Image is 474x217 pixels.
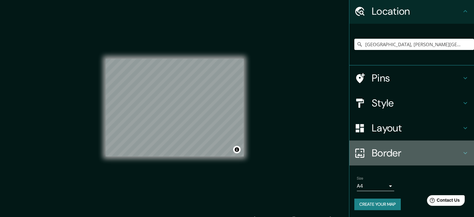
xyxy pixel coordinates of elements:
[106,59,244,156] canvas: Map
[372,72,462,84] h4: Pins
[419,193,467,210] iframe: Help widget launcher
[349,91,474,116] div: Style
[233,146,241,153] button: Toggle attribution
[372,97,462,109] h4: Style
[349,66,474,91] div: Pins
[354,199,401,210] button: Create your map
[372,147,462,159] h4: Border
[357,181,394,191] div: A4
[372,122,462,134] h4: Layout
[349,141,474,165] div: Border
[357,176,363,181] label: Size
[372,5,462,17] h4: Location
[354,39,474,50] input: Pick your city or area
[349,116,474,141] div: Layout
